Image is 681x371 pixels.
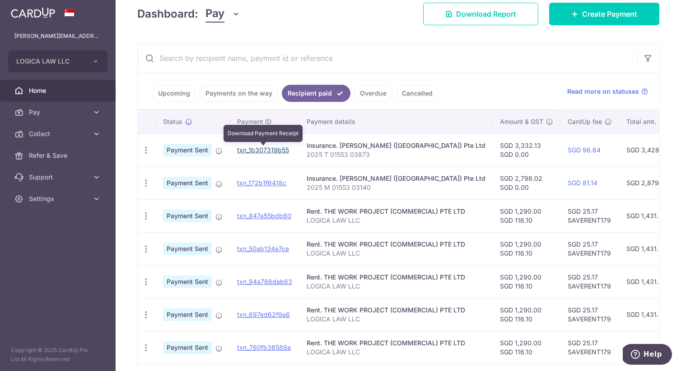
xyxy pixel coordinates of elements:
h4: Dashboard: [137,6,198,22]
iframe: Opens a widget where you can find more information [623,344,672,366]
span: Total amt. [626,117,656,126]
div: Rent. THE WORK PROJECT (COMMERCIAL) PTE LTD [307,339,485,348]
td: SGD 3,428.77 [619,133,676,166]
div: Insurance. [PERSON_NAME] ([GEOGRAPHIC_DATA]) Pte Ltd [307,174,485,183]
div: Rent. THE WORK PROJECT (COMMERCIAL) PTE LTD [307,273,485,282]
a: txn_697ed62f9a6 [237,311,290,318]
a: txn_1b307319b55 [237,146,289,154]
span: Pay [205,5,224,23]
td: SGD 1,431.27 [619,232,676,265]
p: 2025 M 01553 03140 [307,183,485,192]
input: Search by recipient name, payment id or reference [138,44,637,73]
td: SGD 1,431.27 [619,199,676,232]
a: Create Payment [549,3,659,25]
span: Payment Sent [163,144,212,156]
td: SGD 1,290.00 SGD 116.10 [493,331,560,364]
a: Recipient paid [282,85,350,102]
span: Payment Sent [163,210,212,222]
th: Payment details [299,110,493,133]
td: SGD 25.17 SAVERENT179 [560,232,619,265]
td: SGD 2,798.02 SGD 0.00 [493,166,560,199]
span: CardUp fee [568,117,602,126]
span: Settings [29,194,89,203]
span: Pay [29,108,89,117]
span: Home [29,86,89,95]
span: Refer & Save [29,151,89,160]
span: Payment Sent [163,341,212,354]
span: Payment Sent [163,243,212,255]
a: Payments on the way [200,85,278,102]
td: SGD 1,290.00 SGD 116.10 [493,298,560,331]
td: SGD 3,332.13 SGD 0.00 [493,133,560,166]
a: txn_847a55bdb60 [237,212,291,220]
p: [PERSON_NAME][EMAIL_ADDRESS][DOMAIN_NAME] [14,32,101,41]
span: Status [163,117,182,126]
a: txn_172b1f6418c [237,179,286,187]
a: txn_94a786dab63 [237,278,292,285]
button: Pay [205,5,240,23]
div: Download Payment Receipt [224,125,303,142]
a: Upcoming [152,85,196,102]
span: Amount & GST [500,117,543,126]
p: LOGICA LAW LLC [307,282,485,291]
span: Payment Sent [163,275,212,288]
span: Create Payment [582,9,637,19]
img: CardUp [11,7,55,18]
td: SGD 1,290.00 SGD 116.10 [493,232,560,265]
p: LOGICA LAW LLC [307,216,485,225]
span: Payment Sent [163,177,212,189]
span: Collect [29,129,89,138]
a: SGD 81.14 [568,179,597,187]
span: Payment Sent [163,308,212,321]
span: LOGICA LAW LLC [16,57,83,66]
div: Insurance. [PERSON_NAME] ([GEOGRAPHIC_DATA]) Pte Ltd [307,141,485,150]
a: Overdue [354,85,392,102]
td: SGD 1,431.27 [619,265,676,298]
a: Read more on statuses [567,87,648,96]
p: LOGICA LAW LLC [307,315,485,324]
span: Download Report [456,9,516,19]
div: Rent. THE WORK PROJECT (COMMERCIAL) PTE LTD [307,306,485,315]
div: Rent. THE WORK PROJECT (COMMERCIAL) PTE LTD [307,240,485,249]
p: 2025 T 01553 03873 [307,150,485,159]
td: SGD 25.17 SAVERENT179 [560,265,619,298]
a: Cancelled [396,85,438,102]
td: SGD 25.17 SAVERENT179 [560,298,619,331]
span: Read more on statuses [567,87,639,96]
span: Support [29,173,89,182]
a: Download Report [423,3,538,25]
div: Rent. THE WORK PROJECT (COMMERCIAL) PTE LTD [307,207,485,216]
td: SGD 1,290.00 SGD 116.10 [493,265,560,298]
td: SGD 25.17 SAVERENT179 [560,331,619,364]
th: Payment ID [230,110,299,133]
a: txn_50ab134e7ce [237,245,289,252]
td: SGD 2,879.16 [619,166,676,199]
p: LOGICA LAW LLC [307,249,485,258]
td: SGD 1,431.27 [619,331,676,364]
p: LOGICA LAW LLC [307,348,485,357]
td: SGD 25.17 SAVERENT179 [560,199,619,232]
td: SGD 1,431.27 [619,298,676,331]
td: SGD 1,290.00 SGD 116.10 [493,199,560,232]
a: SGD 96.64 [568,146,601,154]
a: txn_760fb38588a [237,344,291,351]
button: LOGICA LAW LLC [8,50,107,72]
